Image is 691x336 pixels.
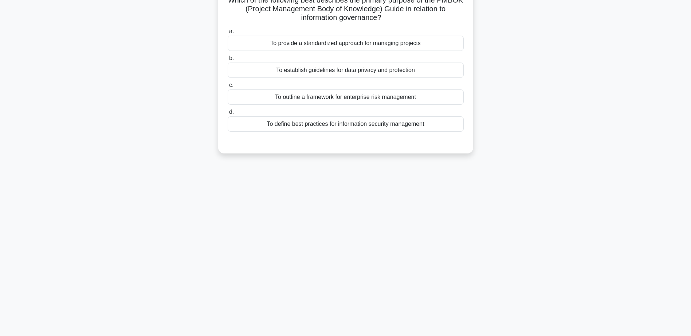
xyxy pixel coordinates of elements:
span: a. [229,28,234,34]
span: d. [229,109,234,115]
span: c. [229,82,233,88]
div: To provide a standardized approach for managing projects [228,36,464,51]
div: To establish guidelines for data privacy and protection [228,63,464,78]
div: To define best practices for information security management [228,116,464,132]
div: To outline a framework for enterprise risk management [228,89,464,105]
span: b. [229,55,234,61]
